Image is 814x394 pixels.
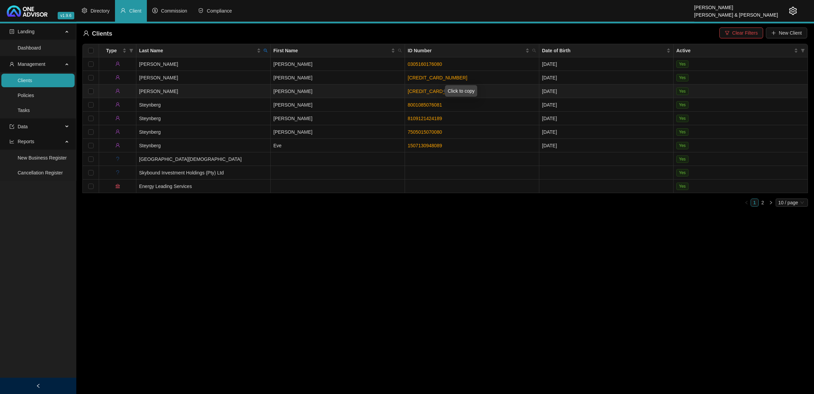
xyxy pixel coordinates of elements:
td: [DATE] [539,139,674,152]
th: ID Number [405,44,539,57]
td: [PERSON_NAME] [271,112,405,125]
span: plus [771,31,776,35]
div: [PERSON_NAME] & [PERSON_NAME] [694,9,778,17]
th: Date of Birth [539,44,674,57]
span: Last Name [139,47,255,54]
span: bank [115,184,120,188]
span: user [9,62,14,67]
td: [GEOGRAPHIC_DATA][DEMOGRAPHIC_DATA] [136,152,271,166]
td: Steynberg [136,112,271,125]
span: Client [129,8,141,14]
span: New Client [779,29,802,37]
a: 7505015070080 [408,129,442,135]
td: [PERSON_NAME] [271,98,405,112]
a: 2 [759,199,767,206]
td: Steynberg [136,98,271,112]
span: user [83,30,89,36]
td: [PERSON_NAME] [271,57,405,71]
span: 10 / page [778,199,805,206]
span: question [115,170,120,175]
a: New Business Register [18,155,67,161]
span: filter [801,49,805,53]
td: Steynberg [136,139,271,152]
a: Cancellation Register [18,170,63,175]
span: setting [82,8,87,13]
span: search [532,49,536,53]
a: 1 [751,199,758,206]
td: Steynberg [136,125,271,139]
span: profile [9,29,14,34]
span: Yes [676,142,689,149]
div: [PERSON_NAME] [694,2,778,9]
span: Clients [92,30,112,37]
span: user [115,116,120,120]
span: user [115,61,120,66]
td: [DATE] [539,85,674,98]
span: First Name [273,47,390,54]
span: Yes [676,183,689,190]
span: ID Number [408,47,524,54]
a: [CREDIT_CARD_NUMBER] [408,89,467,94]
td: [PERSON_NAME] [271,125,405,139]
td: [PERSON_NAME] [136,57,271,71]
td: [PERSON_NAME] [271,71,405,85]
span: setting [789,7,797,15]
span: right [769,201,773,205]
td: [DATE] [539,112,674,125]
span: user [115,129,120,134]
a: 1507130948089 [408,143,442,148]
a: [CREDIT_CARD_NUMBER] [408,75,467,80]
td: [DATE] [539,125,674,139]
span: user [115,102,120,107]
span: search [262,45,269,56]
td: [PERSON_NAME] [271,85,405,98]
button: New Client [766,27,807,38]
a: Clients [18,78,32,83]
th: Active [674,44,808,57]
span: Landing [18,29,35,34]
th: First Name [271,44,405,57]
a: Dashboard [18,45,41,51]
span: Date of Birth [542,47,665,54]
span: search [398,49,402,53]
div: Click to copy [445,85,477,97]
span: left [36,383,41,388]
td: [DATE] [539,57,674,71]
span: user [115,75,120,80]
span: Yes [676,128,689,136]
span: search [396,45,403,56]
span: left [744,201,749,205]
span: user [120,8,126,13]
td: [PERSON_NAME] [136,85,271,98]
span: Yes [676,169,689,176]
img: 2df55531c6924b55f21c4cf5d4484680-logo-light.svg [7,5,47,17]
span: safety [198,8,203,13]
span: search [264,49,268,53]
span: Yes [676,115,689,122]
td: [DATE] [539,98,674,112]
span: v1.9.6 [58,12,74,19]
span: Yes [676,101,689,109]
td: [DATE] [539,71,674,85]
li: Next Page [767,199,775,207]
td: [PERSON_NAME] [136,71,271,85]
td: Energy Leading Services [136,180,271,193]
a: 8001085076081 [408,102,442,108]
a: Tasks [18,108,30,113]
li: Previous Page [742,199,751,207]
td: Skybound Investment Holdings (Pty) Ltd [136,166,271,180]
button: left [742,199,751,207]
span: user [115,143,120,148]
span: Reports [18,139,34,144]
span: filter [799,45,806,56]
a: Policies [18,93,34,98]
span: line-chart [9,139,14,144]
span: Data [18,124,28,129]
span: Compliance [207,8,232,14]
li: 1 [751,199,759,207]
button: right [767,199,775,207]
span: Yes [676,155,689,163]
span: Management [18,61,45,67]
span: Commission [161,8,187,14]
span: import [9,124,14,129]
